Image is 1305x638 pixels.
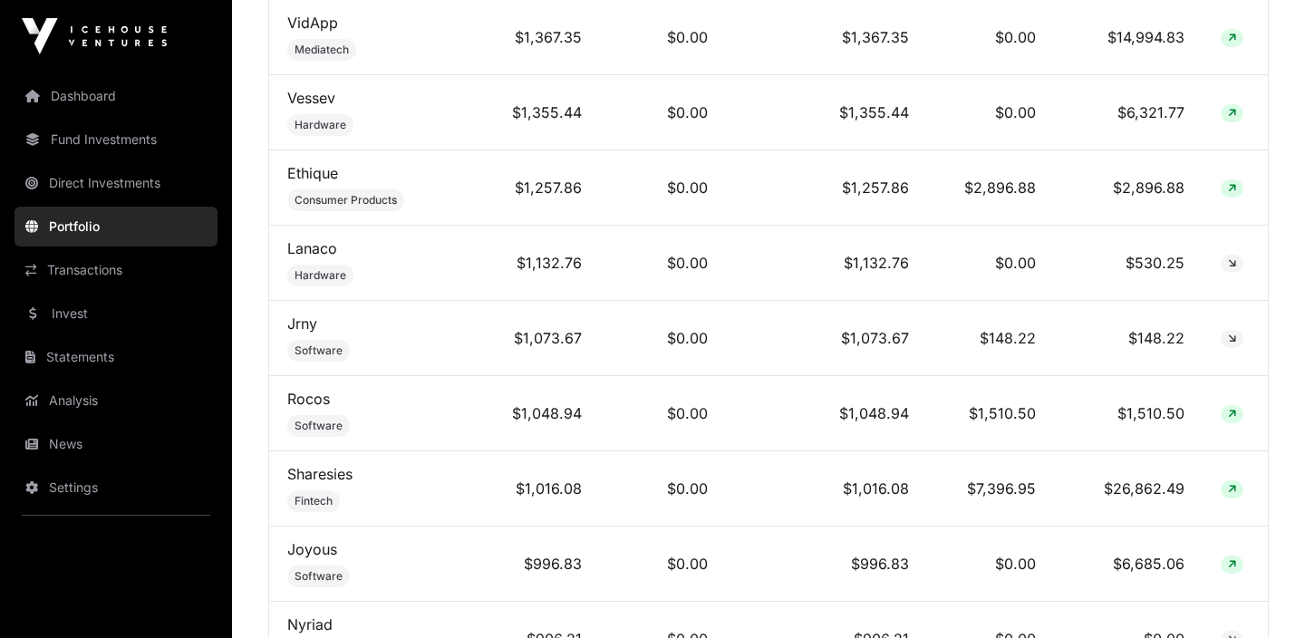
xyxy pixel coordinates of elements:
[14,424,217,464] a: News
[295,43,349,57] span: Mediatech
[14,294,217,333] a: Invest
[14,120,217,159] a: Fund Investments
[600,527,726,602] td: $0.00
[726,451,928,527] td: $1,016.08
[726,376,928,451] td: $1,048.94
[295,419,343,433] span: Software
[1054,376,1203,451] td: $1,510.50
[600,451,726,527] td: $0.00
[295,118,346,132] span: Hardware
[1054,527,1203,602] td: $6,685.06
[485,150,600,226] td: $1,257.86
[726,226,928,301] td: $1,132.76
[485,527,600,602] td: $996.83
[287,314,317,333] a: Jrny
[295,268,346,283] span: Hardware
[287,89,335,107] a: Vessev
[726,301,928,376] td: $1,073.67
[485,301,600,376] td: $1,073.67
[726,75,928,150] td: $1,355.44
[927,376,1053,451] td: $1,510.50
[726,527,928,602] td: $996.83
[726,150,928,226] td: $1,257.86
[14,337,217,377] a: Statements
[287,164,338,182] a: Ethique
[1054,301,1203,376] td: $148.22
[485,451,600,527] td: $1,016.08
[927,451,1053,527] td: $7,396.95
[927,301,1053,376] td: $148.22
[287,390,330,408] a: Rocos
[927,527,1053,602] td: $0.00
[1214,551,1305,638] iframe: Chat Widget
[295,343,343,358] span: Software
[485,226,600,301] td: $1,132.76
[22,18,167,54] img: Icehouse Ventures Logo
[600,226,726,301] td: $0.00
[600,150,726,226] td: $0.00
[14,76,217,116] a: Dashboard
[287,615,333,633] a: Nyriad
[927,150,1053,226] td: $2,896.88
[287,465,353,483] a: Sharesies
[1054,226,1203,301] td: $530.25
[295,569,343,584] span: Software
[927,226,1053,301] td: $0.00
[287,14,338,32] a: VidApp
[287,239,337,257] a: Lanaco
[14,250,217,290] a: Transactions
[14,163,217,203] a: Direct Investments
[485,75,600,150] td: $1,355.44
[927,75,1053,150] td: $0.00
[295,193,397,208] span: Consumer Products
[14,207,217,246] a: Portfolio
[1054,150,1203,226] td: $2,896.88
[287,540,337,558] a: Joyous
[1054,451,1203,527] td: $26,862.49
[14,468,217,507] a: Settings
[295,494,333,508] span: Fintech
[600,376,726,451] td: $0.00
[485,376,600,451] td: $1,048.94
[600,75,726,150] td: $0.00
[14,381,217,420] a: Analysis
[1054,75,1203,150] td: $6,321.77
[600,301,726,376] td: $0.00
